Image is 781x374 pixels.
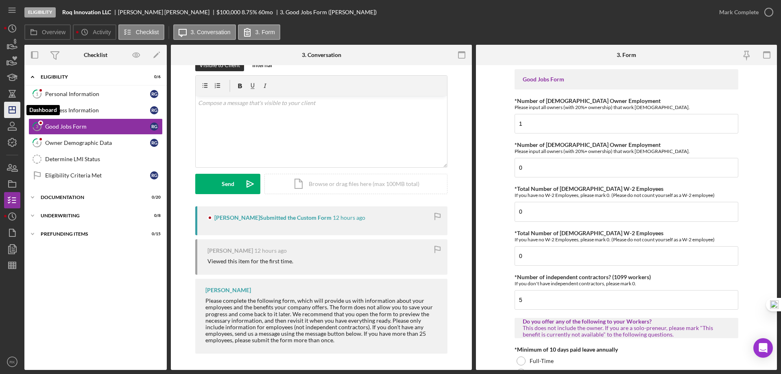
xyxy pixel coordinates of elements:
div: Eligibility [41,74,140,79]
img: one_i.png [770,300,779,309]
div: Internal [252,59,272,71]
a: 1Personal InformationRG [28,86,163,102]
div: Good Jobs Form [45,123,150,130]
div: Underwriting [41,213,140,218]
a: Determine LMI Status [28,151,163,167]
div: Do you offer any of the following to your Workers? [523,318,730,325]
div: Determine LMI Status [45,156,162,162]
label: *Number of [DEMOGRAPHIC_DATA] Owner Employment [515,97,661,104]
button: Checklist [118,24,164,40]
tspan: 4 [36,140,39,145]
div: Owner Demographic Data [45,140,150,146]
label: *Total Number of [DEMOGRAPHIC_DATA] W-2 Employees [515,230,663,236]
div: Send [222,174,234,194]
div: 0 / 8 [146,213,161,218]
div: 8.75 % [242,9,257,15]
div: If you don't have independent contractors, please mark 0. [515,280,738,287]
span: $100,000 [216,9,240,15]
button: 3. Form [238,24,280,40]
div: R G [150,122,158,131]
div: [PERSON_NAME] [PERSON_NAME] [118,9,216,15]
time: 2025-10-09 04:31 [333,214,365,221]
button: Internal [248,59,276,71]
div: R G [150,139,158,147]
div: [PERSON_NAME] Submitted the Custom Form [214,214,332,221]
div: Mark Complete [719,4,759,20]
button: 3. Conversation [173,24,236,40]
div: R G [150,106,158,114]
label: Activity [93,29,111,35]
div: Eligibility Criteria Met [45,172,150,179]
div: If you have no W-2 Employees, please mark 0. (Please do not count yourself as a W-2 employee) [515,192,738,198]
div: Prefunding Items [41,232,140,236]
button: Overview [24,24,71,40]
a: 4Owner Demographic DataRG [28,135,163,151]
button: RK [4,354,20,370]
button: Activity [73,24,116,40]
div: 0 / 6 [146,74,161,79]
label: 3. Form [255,29,275,35]
a: Eligibility Criteria MetRG [28,167,163,184]
b: Roq Innovation LLC [62,9,111,15]
div: This does not include the owner. If you are a solo-preneur, please mark "This benefit is currentl... [523,325,730,338]
button: Visible to Client [195,59,244,71]
label: Checklist [136,29,159,35]
a: 2Business InformationRG [28,102,163,118]
time: 2025-10-09 04:26 [254,247,287,254]
button: Mark Complete [711,4,777,20]
div: Checklist [84,52,107,58]
label: *Total Number of [DEMOGRAPHIC_DATA] W-2 Employees [515,185,663,192]
label: Overview [42,29,65,35]
div: Please input all owners (with 20%+ ownership) that work [DEMOGRAPHIC_DATA]. [515,148,738,154]
div: 3. Conversation [302,52,341,58]
div: [PERSON_NAME] [207,247,253,254]
div: Documentation [41,195,140,200]
div: 0 / 20 [146,195,161,200]
tspan: 1 [36,91,38,96]
div: If you have no W-2 Employees, please mark 0. (Please do not count yourself as a W-2 employee) [515,236,738,243]
div: Business Information [45,107,150,114]
div: *Minimum of 10 days paid leave annually [515,346,738,353]
label: *Number of [DEMOGRAPHIC_DATA] Owner Employment [515,141,661,148]
div: Please complete the following form, which will provide us with information about your employees a... [205,297,439,343]
div: Please input all owners (with 20%+ ownership) that work [DEMOGRAPHIC_DATA]. [515,104,738,110]
div: 60 mo [258,9,273,15]
div: 0 / 15 [146,232,161,236]
div: R G [150,171,158,179]
label: Full-Time [530,358,554,364]
div: Open Intercom Messenger [753,338,773,358]
div: Good Jobs Form [523,76,730,83]
div: 3. Form [617,52,636,58]
label: 3. Conversation [191,29,231,35]
div: Viewed this item for the first time. [207,258,293,265]
button: Send [195,174,260,194]
div: 3. Good Jobs Form ([PERSON_NAME]) [280,9,377,15]
tspan: 2 [36,107,38,113]
tspan: 3 [36,124,38,129]
label: *Number of independent contractors? (1099 workers) [515,273,651,280]
a: 3Good Jobs FormRG [28,118,163,135]
div: R G [150,90,158,98]
div: Eligibility [24,7,56,17]
div: Visible to Client [199,59,240,71]
text: RK [9,360,15,364]
div: Personal Information [45,91,150,97]
div: [PERSON_NAME] [205,287,251,293]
